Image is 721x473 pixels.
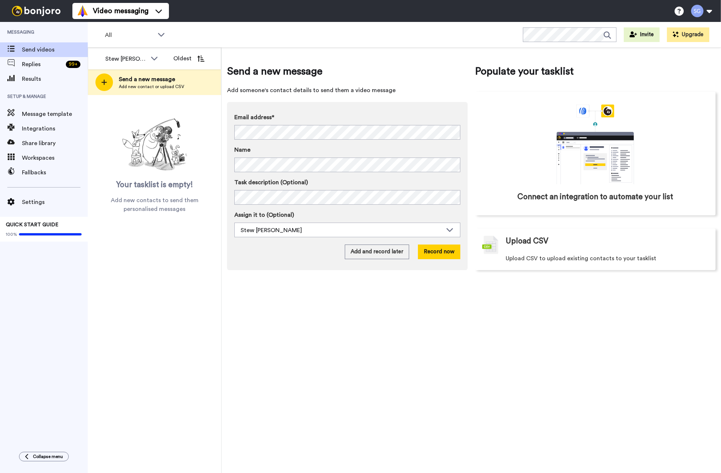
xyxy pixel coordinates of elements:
[93,6,148,16] span: Video messaging
[66,61,80,68] div: 99 +
[517,192,673,203] span: Connect an integration to automate your list
[22,154,88,162] span: Workspaces
[22,168,88,177] span: Fallbacks
[227,86,468,95] span: Add someone's contact details to send them a video message
[227,64,468,79] span: Send a new message
[234,178,460,187] label: Task description (Optional)
[22,45,88,54] span: Send videos
[6,231,17,237] span: 100%
[234,211,460,219] label: Assign it to (Optional)
[119,84,184,90] span: Add new contact or upload CSV
[22,124,88,133] span: Integrations
[234,145,250,154] span: Name
[116,179,193,190] span: Your tasklist is empty!
[506,236,548,247] span: Upload CSV
[482,236,498,254] img: csv-grey.png
[22,198,88,207] span: Settings
[234,113,460,122] label: Email address*
[667,27,709,42] button: Upgrade
[22,110,88,118] span: Message template
[168,51,210,66] button: Oldest
[506,254,656,263] span: Upload CSV to upload existing contacts to your tasklist
[241,226,442,235] div: Stew [PERSON_NAME]
[118,116,191,174] img: ready-set-action.png
[418,245,460,259] button: Record now
[33,454,63,459] span: Collapse menu
[22,139,88,148] span: Share library
[119,75,184,84] span: Send a new message
[77,5,88,17] img: vm-color.svg
[19,452,69,461] button: Collapse menu
[22,60,63,69] span: Replies
[9,6,64,16] img: bj-logo-header-white.svg
[540,105,650,184] div: animation
[99,196,210,213] span: Add new contacts to send them personalised messages
[475,64,716,79] span: Populate your tasklist
[345,245,409,259] button: Add and record later
[6,222,58,227] span: QUICK START GUIDE
[105,31,154,39] span: All
[22,75,88,83] span: Results
[105,54,147,63] div: Stew [PERSON_NAME]
[624,27,660,42] button: Invite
